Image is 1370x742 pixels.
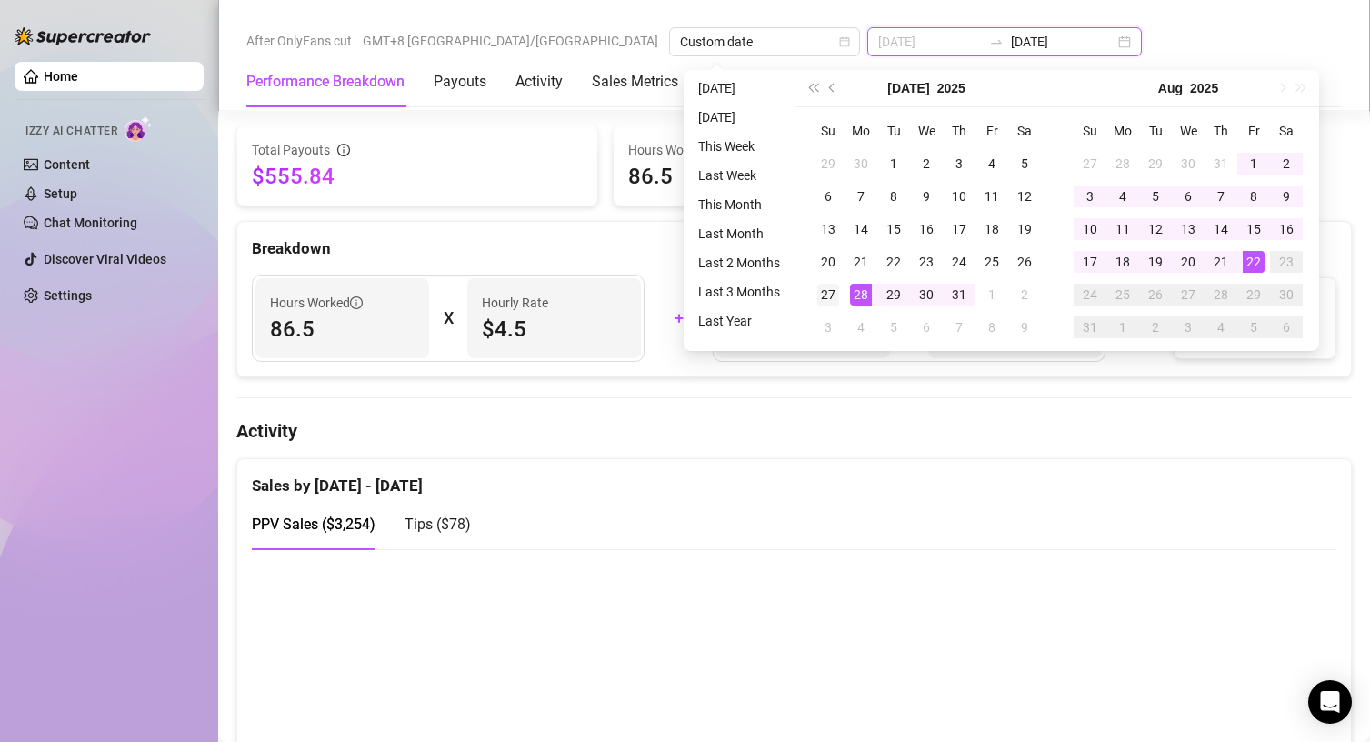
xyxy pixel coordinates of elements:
[887,70,929,106] button: Choose a month
[1172,147,1205,180] td: 2025-07-30
[1270,180,1303,213] td: 2025-08-09
[812,278,845,311] td: 2025-07-27
[1074,180,1106,213] td: 2025-08-03
[434,71,486,93] div: Payouts
[1139,246,1172,278] td: 2025-08-19
[943,115,975,147] th: Th
[981,316,1003,338] div: 8
[1205,180,1237,213] td: 2025-08-07
[1177,153,1199,175] div: 30
[839,36,850,47] span: calendar
[1139,311,1172,344] td: 2025-09-02
[823,70,843,106] button: Previous month (PageUp)
[691,252,787,274] li: Last 2 Months
[1139,147,1172,180] td: 2025-07-29
[405,516,471,533] span: Tips ( $78 )
[1106,115,1139,147] th: Mo
[691,135,787,157] li: This Week
[1074,278,1106,311] td: 2025-08-24
[482,293,548,313] article: Hourly Rate
[1177,284,1199,306] div: 27
[1205,213,1237,246] td: 2025-08-14
[910,246,943,278] td: 2025-07-23
[1243,316,1265,338] div: 5
[975,246,1008,278] td: 2025-07-25
[1270,115,1303,147] th: Sa
[1308,680,1352,724] div: Open Intercom Messenger
[845,213,877,246] td: 2025-07-14
[910,213,943,246] td: 2025-07-16
[948,284,970,306] div: 31
[1210,218,1232,240] div: 14
[1210,251,1232,273] div: 21
[246,71,405,93] div: Performance Breakdown
[1139,213,1172,246] td: 2025-08-12
[981,284,1003,306] div: 1
[937,70,965,106] button: Choose a year
[1275,316,1297,338] div: 6
[943,147,975,180] td: 2025-07-03
[44,252,166,266] a: Discover Viral Videos
[1145,185,1166,207] div: 5
[877,213,910,246] td: 2025-07-15
[1008,180,1041,213] td: 2025-07-12
[1106,311,1139,344] td: 2025-09-01
[655,304,702,333] div: +
[910,180,943,213] td: 2025-07-09
[883,153,905,175] div: 1
[850,218,872,240] div: 14
[915,284,937,306] div: 30
[691,310,787,332] li: Last Year
[1243,153,1265,175] div: 1
[680,28,849,55] span: Custom date
[1074,311,1106,344] td: 2025-08-31
[883,218,905,240] div: 15
[975,278,1008,311] td: 2025-08-01
[1106,180,1139,213] td: 2025-08-04
[1145,218,1166,240] div: 12
[975,147,1008,180] td: 2025-07-04
[1275,218,1297,240] div: 16
[877,147,910,180] td: 2025-07-01
[1014,218,1035,240] div: 19
[1112,284,1134,306] div: 25
[1243,284,1265,306] div: 29
[1205,311,1237,344] td: 2025-09-04
[1158,70,1183,106] button: Choose a month
[1112,185,1134,207] div: 4
[1014,185,1035,207] div: 12
[943,246,975,278] td: 2025-07-24
[1074,147,1106,180] td: 2025-07-27
[812,147,845,180] td: 2025-06-29
[1172,115,1205,147] th: We
[1112,316,1134,338] div: 1
[845,115,877,147] th: Mo
[252,162,583,191] span: $555.84
[1008,213,1041,246] td: 2025-07-19
[44,69,78,84] a: Home
[252,459,1336,498] div: Sales by [DATE] - [DATE]
[812,180,845,213] td: 2025-07-06
[444,304,453,333] div: X
[948,218,970,240] div: 17
[1237,180,1270,213] td: 2025-08-08
[817,185,839,207] div: 6
[337,144,350,156] span: info-circle
[975,311,1008,344] td: 2025-08-08
[845,278,877,311] td: 2025-07-28
[883,284,905,306] div: 29
[44,186,77,201] a: Setup
[850,185,872,207] div: 7
[1237,147,1270,180] td: 2025-08-01
[1172,278,1205,311] td: 2025-08-27
[1177,251,1199,273] div: 20
[948,153,970,175] div: 3
[1177,316,1199,338] div: 3
[1079,218,1101,240] div: 10
[252,516,375,533] span: PPV Sales ( $3,254 )
[1079,251,1101,273] div: 17
[883,251,905,273] div: 22
[1008,311,1041,344] td: 2025-08-09
[691,194,787,216] li: This Month
[845,180,877,213] td: 2025-07-07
